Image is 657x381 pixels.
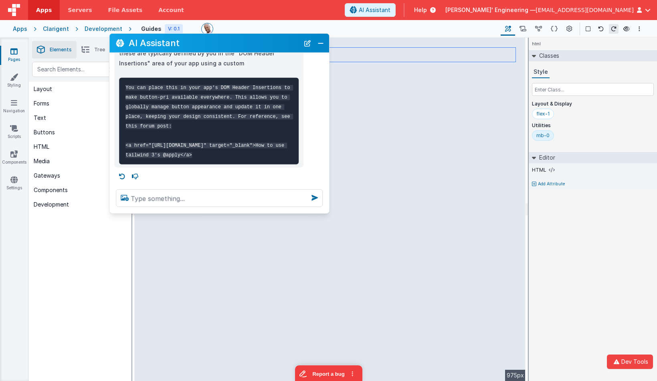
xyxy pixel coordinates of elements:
span: Servers [68,6,92,14]
button: AI Assistant [345,3,396,17]
div: Media [34,157,50,165]
input: Enter Class... [532,83,654,96]
div: --> [135,38,526,381]
button: Development [29,197,131,212]
button: New Chat [302,37,313,49]
code: You can place this in your app's DOM Header Insertions to make button-pri available everywhere. T... [125,85,293,158]
div: Buttons [34,128,55,136]
button: Components [29,183,131,197]
input: Search Elements... [32,62,128,77]
img: 11ac31fe5dc3d0eff3fbbbf7b26fa6e1 [202,23,213,34]
button: Style [532,66,550,78]
button: [PERSON_NAME]' Engineering — [EMAIL_ADDRESS][DOMAIN_NAME] [445,6,651,14]
button: Add Attribute [532,181,654,187]
h2: Classes [536,50,559,61]
span: [PERSON_NAME]' Engineering — [445,6,536,14]
div: HTML [34,143,49,151]
button: Layout [29,82,131,96]
p: Layout & Display [532,101,654,107]
div: Text [34,114,46,122]
span: [EMAIL_ADDRESS][DOMAIN_NAME] [536,6,634,14]
button: Gateways [29,168,131,183]
button: Options [635,24,644,34]
div: Apps [13,25,27,33]
p: Utilities [532,122,654,129]
button: Close [315,37,326,49]
div: Gateways [34,172,60,180]
button: Forms [29,96,131,111]
div: 975px [505,370,526,381]
button: Media [29,154,131,168]
span: Tree [94,47,105,53]
h4: Guides [141,25,162,33]
span: Elements [50,47,72,53]
button: HTML [29,140,131,154]
span: AI Assistant [359,6,390,14]
span: Help [414,6,427,14]
div: Components [34,186,68,194]
p: Add Attribute [538,181,565,187]
p: The btn-pri (or similar custom button classes like button-pri) are not standard TailwindCSS class... [119,29,299,68]
div: Development [34,201,69,209]
div: mb-0 [536,132,550,139]
h2: AI Assistant [129,36,299,50]
span: File Assets [108,6,143,14]
h4: html [529,38,544,50]
button: Buttons [29,125,131,140]
label: HTML [532,167,546,173]
h2: Editor [536,152,555,163]
div: V: 0.1 [165,24,183,34]
div: Forms [34,99,49,107]
button: Dev Tools [607,355,653,369]
div: Layout [34,85,52,93]
span: Apps [36,6,52,14]
div: Development [85,25,122,33]
div: flex-1 [536,111,550,117]
button: Text [29,111,131,125]
div: Clarigent [43,25,69,33]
